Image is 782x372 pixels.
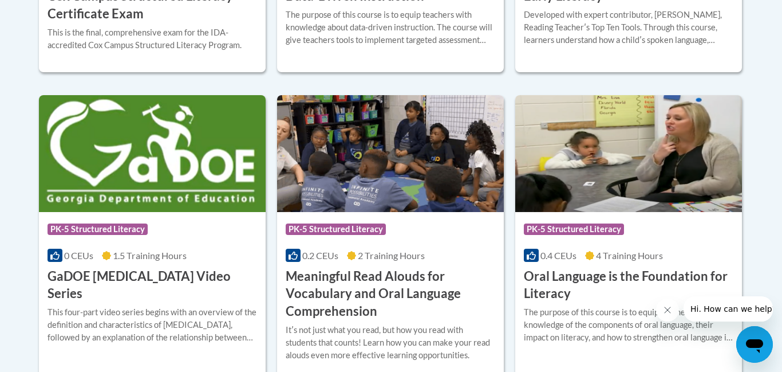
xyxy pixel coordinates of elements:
div: This four-part video series begins with an overview of the definition and characteristics of [MED... [48,306,257,344]
div: Developed with expert contributor, [PERSON_NAME], Reading Teacherʹs Top Ten Tools. Through this c... [524,9,733,46]
img: Course Logo [515,95,742,212]
span: 1.5 Training Hours [113,250,187,261]
h3: Meaningful Read Alouds for Vocabulary and Oral Language Comprehension [286,268,495,320]
span: Hi. How can we help? [7,8,93,17]
iframe: Close message [656,299,679,322]
div: Itʹs not just what you read, but how you read with students that counts! Learn how you can make y... [286,324,495,362]
span: 0 CEUs [64,250,93,261]
iframe: Message from company [684,296,773,322]
img: Course Logo [39,95,266,212]
span: PK-5 Structured Literacy [48,224,148,235]
h3: Oral Language is the Foundation for Literacy [524,268,733,303]
span: PK-5 Structured Literacy [286,224,386,235]
div: The purpose of this course is to equip teachers with knowledge about data-driven instruction. The... [286,9,495,46]
iframe: Button to launch messaging window [736,326,773,363]
span: 0.4 CEUs [540,250,576,261]
span: 4 Training Hours [596,250,663,261]
span: 2 Training Hours [358,250,425,261]
div: This is the final, comprehensive exam for the IDA-accredited Cox Campus Structured Literacy Program. [48,26,257,52]
span: PK-5 Structured Literacy [524,224,624,235]
div: The purpose of this course is to equip teachers with the knowledge of the components of oral lang... [524,306,733,344]
h3: GaDOE [MEDICAL_DATA] Video Series [48,268,257,303]
span: 0.2 CEUs [302,250,338,261]
img: Course Logo [277,95,504,212]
